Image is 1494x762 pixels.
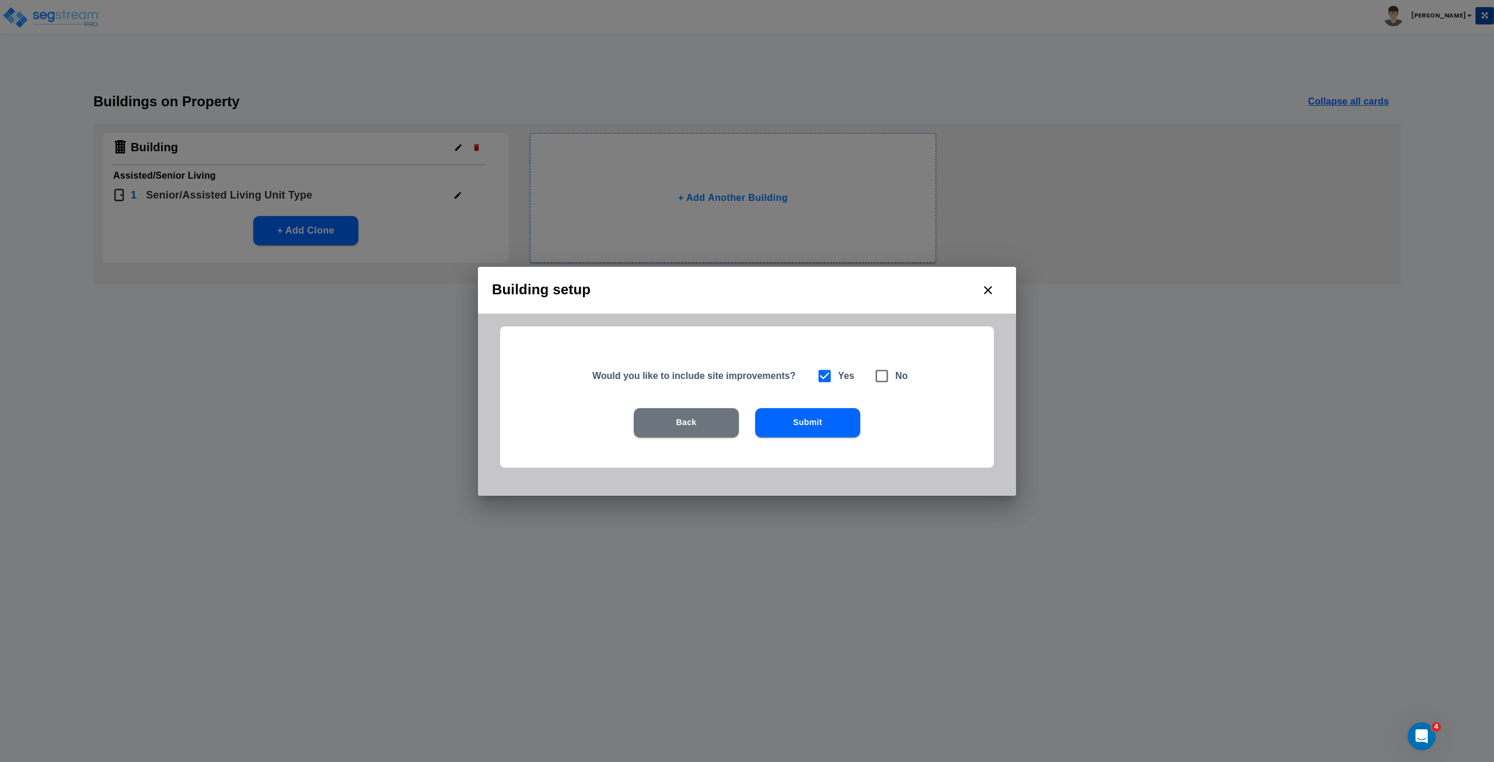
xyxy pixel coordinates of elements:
h6: Yes [838,368,854,384]
h2: Building setup [478,267,1016,314]
button: close [974,276,1002,304]
h6: No [895,368,908,384]
span: 4 [1432,722,1441,732]
button: Back [634,408,739,437]
button: Submit [755,408,860,437]
h5: Would you like to include site improvements? [592,370,802,382]
iframe: Intercom live chat [1408,722,1436,750]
